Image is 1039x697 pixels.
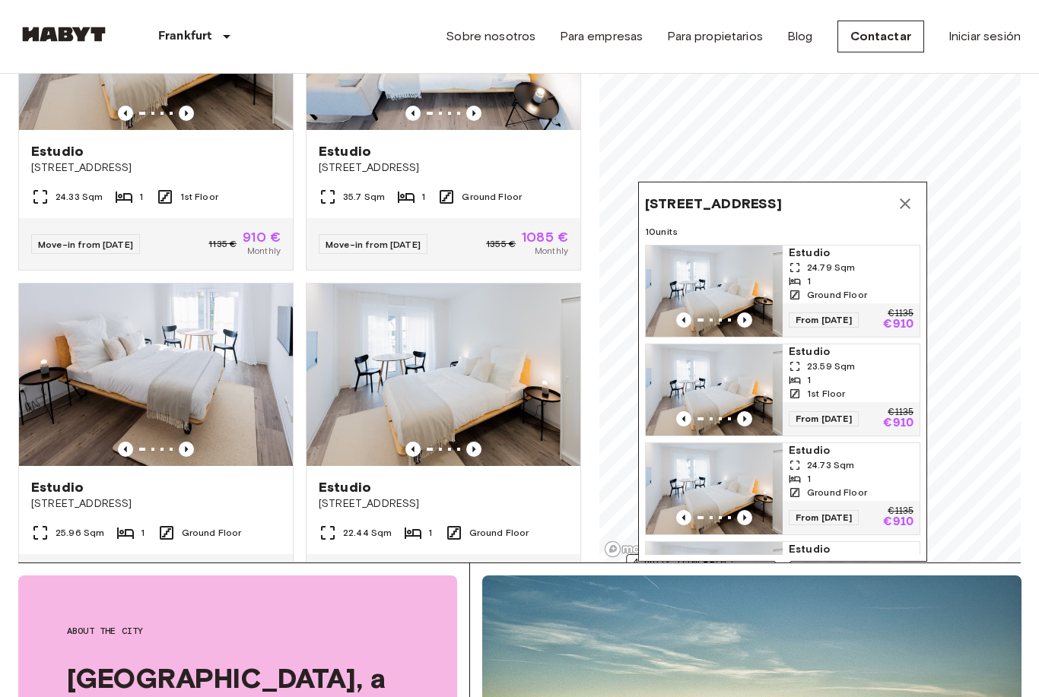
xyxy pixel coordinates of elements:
button: Previous image [676,411,691,426]
span: Ground Floor [807,486,867,499]
a: Marketing picture of unit DE-04-001-002-01HEstudio24.07 Sqm [645,541,920,634]
button: Previous image [179,442,194,457]
span: Estudio [319,142,371,160]
a: Marketing picture of unit DE-04-001-013-01HPrevious imagePrevious imageEstudio23.59 Sqm11st Floor... [645,344,920,436]
button: Previous image [179,106,194,121]
span: [STREET_ADDRESS] [319,160,568,176]
span: [STREET_ADDRESS] [31,496,281,512]
span: Estudio [31,142,84,160]
span: Estudio [319,478,371,496]
span: Monthly [535,244,568,258]
span: 24.79 Sqm [807,261,855,274]
p: €1135 [888,309,913,318]
span: 1 [807,373,811,387]
span: 1085 € [522,230,568,244]
a: Para empresas [560,27,643,46]
span: [STREET_ADDRESS] [319,496,568,512]
p: €1135 [888,507,913,516]
span: From [DATE] [789,510,859,525]
span: 1355 € [486,237,516,251]
span: Estudio [789,246,913,261]
button: Previous image [118,106,133,121]
span: 24.33 Sqm [56,190,103,204]
button: Previous image [405,442,421,457]
span: Ground Floor [462,190,522,204]
a: Para propietarios [667,27,763,46]
a: Blog [787,27,813,46]
img: Marketing picture of unit DE-04-001-013-01H [646,344,783,436]
button: Previous image [676,510,691,525]
span: 1 [807,274,811,288]
span: Move-in from [DATE] [326,239,421,250]
span: 25.96 Sqm [56,526,104,540]
button: Previous image [466,442,481,457]
button: Previous image [737,312,752,328]
button: Previous image [466,106,481,121]
span: Move-in from [DATE] [38,239,133,250]
span: Ground Floor [469,526,529,540]
button: Previous image [737,510,752,525]
a: Marketing picture of unit DE-04-001-001-01HPrevious imagePrevious imageEstudio24.73 Sqm1Ground Fl... [645,442,920,535]
span: 1st Floor [180,190,218,204]
span: Estudio [789,542,913,557]
span: 10 units [645,225,920,239]
span: [STREET_ADDRESS] [645,195,782,213]
span: From [DATE] [789,411,859,426]
span: 1st Floor [807,387,845,401]
img: Habyt [18,27,110,42]
a: Contactar [837,21,924,52]
a: Marketing picture of unit DE-04-001-007-01HPrevious imagePrevious imageEstudio24.79 Sqm1Ground Fl... [645,245,920,337]
img: Marketing picture of unit DE-04-001-007-01H [646,246,783,337]
div: Map marker [638,182,927,570]
span: 35.7 Sqm [343,190,385,204]
span: 1 [141,526,145,540]
a: Sobre nosotros [446,27,535,46]
span: 4 units from €910 [633,555,726,569]
span: 23.59 Sqm [807,360,855,373]
img: Marketing picture of unit DE-04-001-005-01H [307,284,580,466]
span: 1 [807,472,811,486]
span: 1135 € [208,237,237,251]
button: Previous image [676,312,691,328]
span: Estudio [31,478,84,496]
a: Marketing picture of unit DE-04-001-005-01HPrevious imagePrevious imageEstudio[STREET_ADDRESS]22.... [306,283,581,607]
a: Mapbox logo [604,540,671,558]
span: 24.73 Sqm [807,458,854,472]
span: 1 [139,190,143,204]
button: Previous image [737,411,752,426]
p: Frankfurt [158,27,211,46]
img: Marketing picture of unit DE-04-001-002-01H [646,542,783,633]
div: Map marker [626,554,732,578]
img: Marketing picture of unit DE-04-001-004-01H [19,284,293,466]
span: Ground Floor [807,288,867,302]
span: 1 [421,190,425,204]
p: €910 [883,516,913,528]
p: €1135 [888,408,913,417]
span: From [DATE] [789,312,859,328]
span: Monthly [247,244,281,258]
span: About the city [67,624,408,638]
span: Estudio [789,443,913,458]
a: Marketing picture of unit DE-04-001-004-01HPrevious imagePrevious imageEstudio[STREET_ADDRESS]25.... [18,283,294,607]
span: Ground Floor [182,526,242,540]
span: 1 [428,526,432,540]
button: Previous image [405,106,421,121]
span: Estudio [789,344,913,360]
img: Marketing picture of unit DE-04-001-001-01H [646,443,783,534]
a: Iniciar sesión [948,27,1021,46]
p: €910 [883,318,913,331]
span: 22.44 Sqm [343,526,392,540]
span: 910 € [243,230,281,244]
p: €910 [883,417,913,429]
span: [STREET_ADDRESS] [31,160,281,176]
button: Previous image [118,442,133,457]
